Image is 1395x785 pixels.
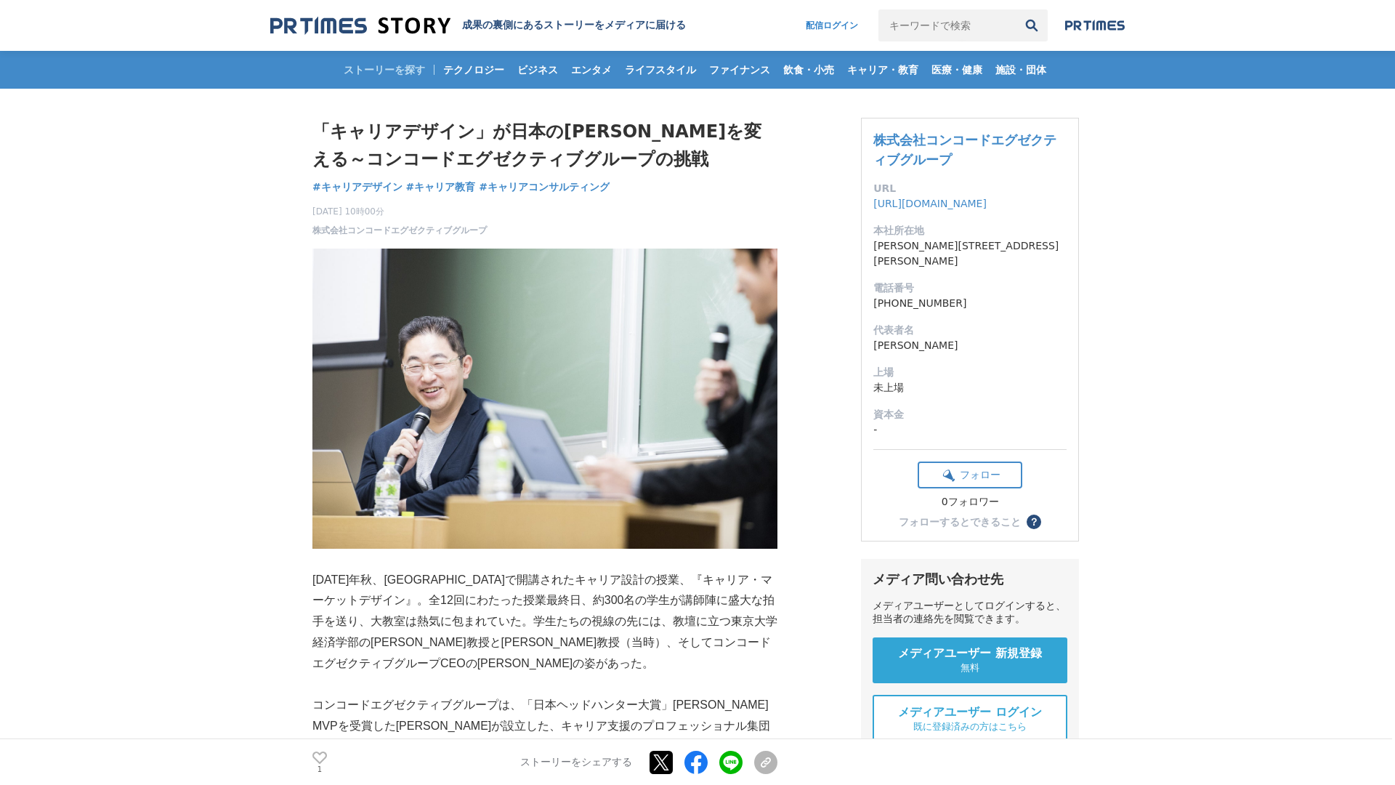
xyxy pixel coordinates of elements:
[873,695,1067,744] a: メディアユーザー ログイン 既に登録済みの方はこちら
[873,132,1056,167] a: 株式会社コンコードエグゼクティブグループ
[899,517,1021,527] div: フォローするとできること
[703,63,776,76] span: ファイナンス
[878,9,1016,41] input: キーワードで検索
[312,118,777,174] h1: 「キャリアデザイン」が日本の[PERSON_NAME]を変える～コンコードエグゼクティブグループの挑戦
[479,180,610,193] span: #キャリアコンサルティング
[873,223,1067,238] dt: 本社所在地
[873,281,1067,296] dt: 電話番号
[961,661,979,675] span: 無料
[918,496,1022,509] div: 0フォロワー
[873,338,1067,353] dd: [PERSON_NAME]
[873,323,1067,338] dt: 代表者名
[873,198,987,209] a: [URL][DOMAIN_NAME]
[406,180,476,195] a: #キャリア教育
[270,16,450,36] img: 成果の裏側にあるストーリーをメディアに届ける
[873,181,1067,196] dt: URL
[437,51,510,89] a: テクノロジー
[898,705,1042,720] span: メディアユーザー ログイン
[926,63,988,76] span: 医療・健康
[990,63,1052,76] span: 施設・団体
[791,9,873,41] a: 配信ログイン
[565,51,618,89] a: エンタメ
[1016,9,1048,41] button: 検索
[312,570,777,675] p: [DATE]年秋、[GEOGRAPHIC_DATA]で開講されたキャリア設計の授業、『キャリア・マーケットデザイン』。全12回にわたった授業最終日、約300名の学生が講師陣に盛大な拍手を送り、大...
[520,756,632,769] p: ストーリーをシェアする
[873,296,1067,311] dd: [PHONE_NUMBER]
[841,51,924,89] a: キャリア・教育
[873,637,1067,683] a: メディアユーザー 新規登録 無料
[479,180,610,195] a: #キャリアコンサルティング
[511,63,564,76] span: ビジネス
[1029,517,1039,527] span: ？
[437,63,510,76] span: テクノロジー
[406,180,476,193] span: #キャリア教育
[918,462,1022,488] button: フォロー
[619,51,702,89] a: ライフスタイル
[270,16,686,36] a: 成果の裏側にあるストーリーをメディアに届ける 成果の裏側にあるストーリーをメディアに届ける
[511,51,564,89] a: ビジネス
[926,51,988,89] a: 医療・健康
[841,63,924,76] span: キャリア・教育
[777,63,840,76] span: 飲食・小売
[873,365,1067,380] dt: 上場
[312,249,777,549] img: thumbnail_28f75ec0-91f6-11f0-8bf6-37ccf15f8593.jpg
[462,19,686,32] h2: 成果の裏側にあるストーリーをメディアに届ける
[1027,515,1041,529] button: ？
[312,205,487,218] span: [DATE] 10時00分
[990,51,1052,89] a: 施設・団体
[312,765,327,773] p: 1
[913,720,1027,733] span: 既に登録済みの方はこちら
[703,51,776,89] a: ファイナンス
[312,180,403,193] span: #キャリアデザイン
[898,646,1042,661] span: メディアユーザー 新規登録
[312,180,403,195] a: #キャリアデザイン
[873,238,1067,269] dd: [PERSON_NAME][STREET_ADDRESS][PERSON_NAME]
[873,600,1067,626] div: メディアユーザーとしてログインすると、担当者の連絡先を閲覧できます。
[873,407,1067,422] dt: 資本金
[873,571,1067,588] div: メディア問い合わせ先
[777,51,840,89] a: 飲食・小売
[619,63,702,76] span: ライフスタイル
[873,422,1067,438] dd: -
[312,224,487,237] a: 株式会社コンコードエグゼクティブグループ
[873,380,1067,395] dd: 未上場
[1065,20,1125,31] img: prtimes
[565,63,618,76] span: エンタメ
